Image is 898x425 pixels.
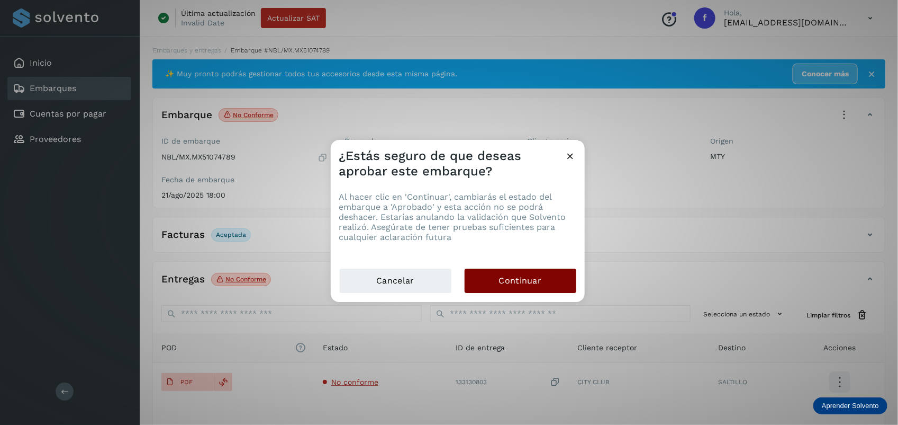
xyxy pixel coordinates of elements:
[822,402,879,410] p: Aprender Solvento
[339,148,565,179] h3: ¿Estás seguro de que deseas aprobar este embarque?
[465,269,576,293] button: Continuar
[499,275,542,287] span: Continuar
[339,192,566,243] span: Al hacer clic en 'Continuar', cambiarás el estado del embarque a 'Aprobado' y esta acción no se p...
[376,275,414,287] span: Cancelar
[339,268,452,294] button: Cancelar
[813,397,887,414] div: Aprender Solvento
